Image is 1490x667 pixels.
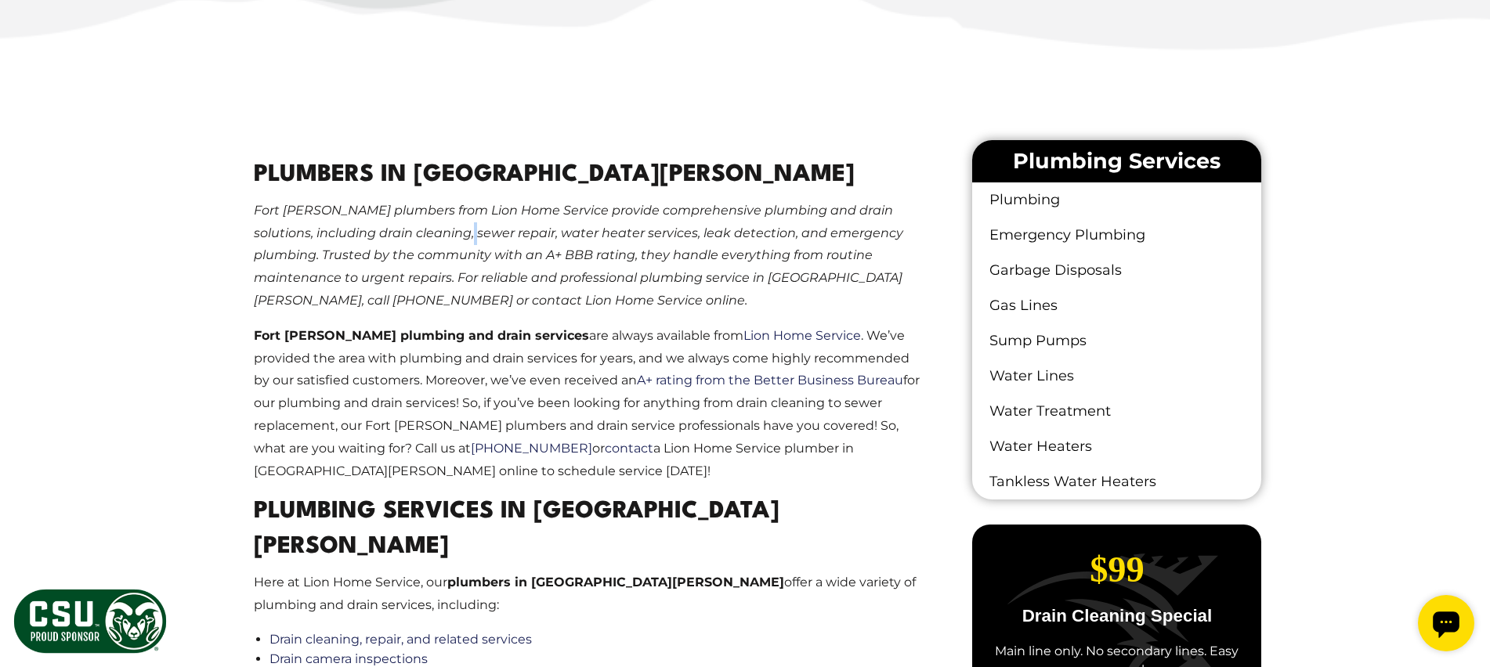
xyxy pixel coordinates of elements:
[972,253,1261,288] a: Garbage Disposals
[972,394,1261,429] a: Water Treatment
[972,323,1261,359] a: Sump Pumps
[985,608,1250,625] p: Drain Cleaning Special
[972,182,1261,218] a: Plumbing
[254,571,927,617] p: Here at Lion Home Service, our offer a wide variety of plumbing and drain services, including:
[605,441,653,456] a: contact
[471,441,592,456] a: [PHONE_NUMBER]
[972,359,1261,394] a: Water Lines
[254,158,927,193] h2: Plumbers In [GEOGRAPHIC_DATA][PERSON_NAME]
[254,203,903,308] em: Fort [PERSON_NAME] plumbers from Lion Home Service provide comprehensive plumbing and drain solut...
[12,587,168,655] img: CSU Sponsor Badge
[447,575,784,589] strong: plumbers in [GEOGRAPHIC_DATA][PERSON_NAME]
[972,464,1261,499] a: Tankless Water Heaters
[254,495,927,565] h2: Plumbing Services In [GEOGRAPHIC_DATA][PERSON_NAME]
[1090,550,1145,589] span: $99
[972,288,1261,323] a: Gas Lines
[972,218,1261,253] a: Emergency Plumbing
[269,651,428,666] a: Drain camera inspections
[269,632,532,647] a: Drain cleaning, repair, and related services
[743,328,861,343] a: Lion Home Service
[972,140,1261,182] li: Plumbing Services
[637,373,903,388] a: A+ rating from the Better Business Bureau
[254,328,589,343] strong: Fort [PERSON_NAME] plumbing and drain services
[972,429,1261,464] a: Water Heaters
[6,6,63,63] div: Open chat widget
[254,325,927,483] p: are always available from . We’ve provided the area with plumbing and drain services for years, a...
